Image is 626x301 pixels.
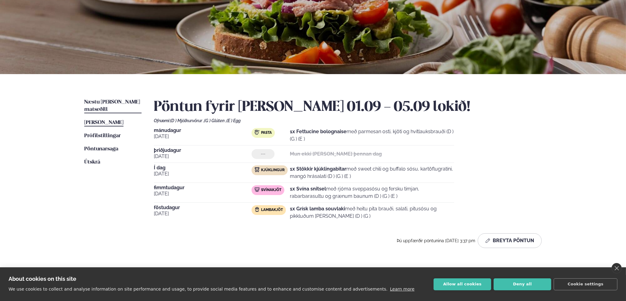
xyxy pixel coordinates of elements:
span: Kjúklingur [261,168,285,173]
span: [DATE] [154,153,252,160]
span: (G ) Glúten , [204,118,226,123]
span: Prófílstillingar [84,133,121,138]
span: föstudagur [154,205,252,210]
span: Næstu [PERSON_NAME] matseðill [84,100,140,112]
span: [DATE] [154,190,252,198]
p: með rjóma sveppasósu og fersku timjan, rabarbarasultu og grænum baunum (D ) (G ) (E ) [290,185,454,200]
img: pork.svg [255,187,260,192]
span: mánudagur [154,128,252,133]
a: Pöntunarsaga [84,145,118,153]
button: Deny all [494,278,551,290]
span: [DATE] [154,133,252,140]
button: Breyta Pöntun [478,233,542,248]
span: (E ) Egg [226,118,241,123]
a: Útskrá [84,159,100,166]
div: Ofnæmi: [154,118,542,123]
strong: 1x Fettucine bolognaise [290,129,347,134]
span: --- [261,152,265,156]
span: [PERSON_NAME] [84,120,123,125]
a: Næstu [PERSON_NAME] matseðill [84,99,142,113]
span: Pasta [261,130,272,135]
span: [DATE] [154,170,252,178]
span: þriðjudagur [154,148,252,153]
span: fimmtudagur [154,185,252,190]
span: Lambakjöt [261,208,283,213]
p: We use cookies to collect and analyse information on site performance and usage, to provide socia... [9,287,388,292]
img: Lamb.svg [255,207,260,212]
button: Cookie settings [554,278,617,290]
span: Í dag [154,165,252,170]
img: chicken.svg [255,167,260,172]
span: (D ) Mjólkurvörur , [170,118,204,123]
a: [PERSON_NAME] [84,119,123,126]
strong: About cookies on this site [9,276,76,282]
span: [DATE] [154,210,252,217]
button: Allow all cookies [434,278,491,290]
span: Svínakjöt [261,188,281,193]
p: með heitu pita brauði, salati, pitusósu og pikkluðum [PERSON_NAME] (D ) (G ) [290,205,454,220]
p: með sweet chili og buffalo sósu, kartöflugratíni, mangó hrásalati (D ) (G ) (E ) [290,165,454,180]
a: close [612,263,622,273]
span: Þú uppfærðir pöntunina [DATE] 3:37 pm [397,238,475,243]
span: Pöntunarsaga [84,146,118,152]
span: Útskrá [84,160,100,165]
a: Learn more [390,287,415,292]
strong: Mun ekki [PERSON_NAME] þennan dag [290,151,382,157]
h2: Pöntun fyrir [PERSON_NAME] 01.09 - 05.09 lokið! [154,99,542,116]
img: pasta.svg [255,130,260,135]
a: Prófílstillingar [84,132,121,140]
strong: 1x Grísk lamba souvlaki [290,206,345,212]
p: með parmesan osti, kjöti og hvítlauksbrauði (D ) (G ) (E ) [290,128,454,143]
strong: 1x Svína snitsel [290,186,326,192]
strong: 1x Stökkir kjúklingabitar [290,166,346,172]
